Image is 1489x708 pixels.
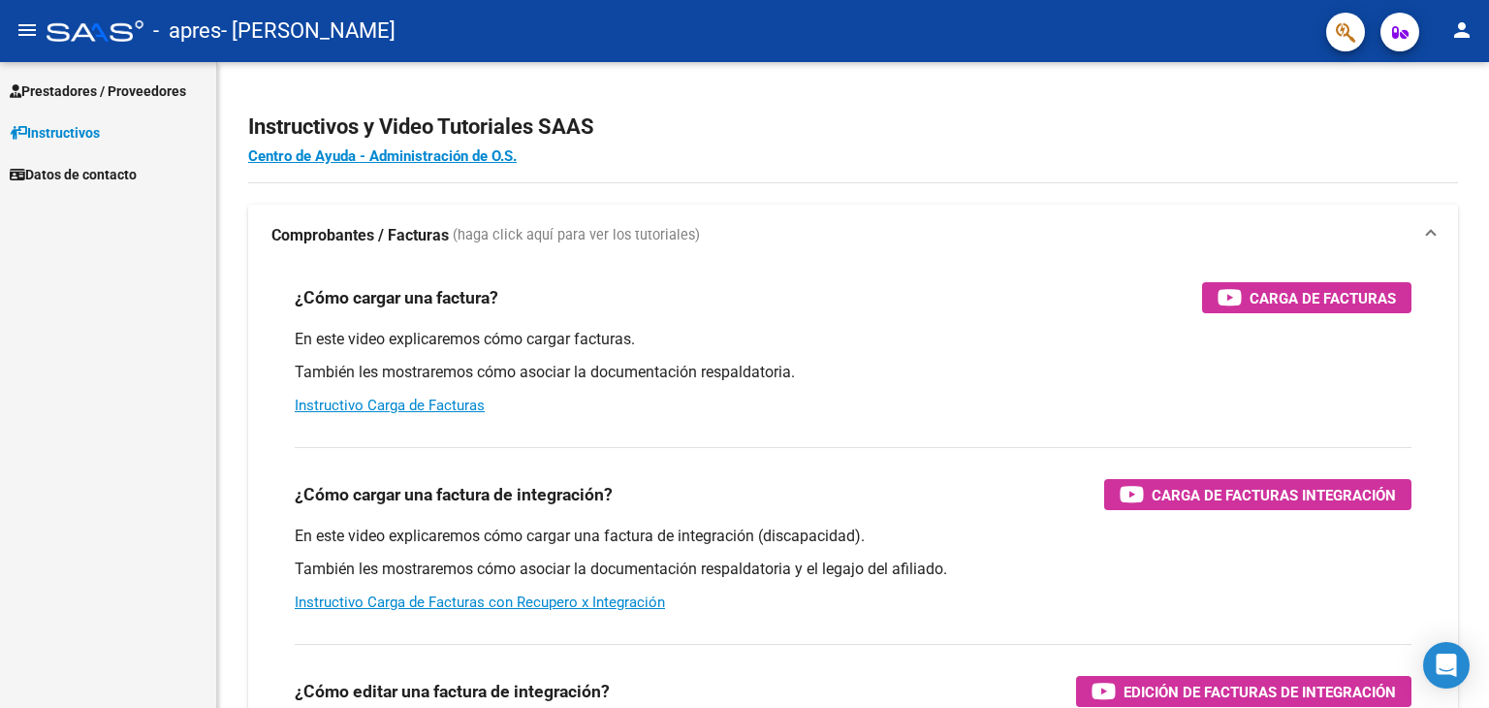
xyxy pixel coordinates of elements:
button: Carga de Facturas [1202,282,1411,313]
button: Edición de Facturas de integración [1076,676,1411,707]
h3: ¿Cómo editar una factura de integración? [295,678,610,705]
span: Prestadores / Proveedores [10,80,186,102]
a: Instructivo Carga de Facturas [295,397,485,414]
span: Datos de contacto [10,164,137,185]
p: También les mostraremos cómo asociar la documentación respaldatoria y el legajo del afiliado. [295,559,1411,580]
span: Edición de Facturas de integración [1124,680,1396,704]
span: Carga de Facturas [1250,286,1396,310]
a: Centro de Ayuda - Administración de O.S. [248,147,517,165]
h2: Instructivos y Video Tutoriales SAAS [248,109,1458,145]
mat-icon: person [1450,18,1473,42]
a: Instructivo Carga de Facturas con Recupero x Integración [295,594,665,611]
button: Carga de Facturas Integración [1104,479,1411,510]
p: También les mostraremos cómo asociar la documentación respaldatoria. [295,362,1411,383]
span: - [PERSON_NAME] [221,10,396,52]
span: Carga de Facturas Integración [1152,483,1396,507]
mat-expansion-panel-header: Comprobantes / Facturas (haga click aquí para ver los tutoriales) [248,205,1458,267]
h3: ¿Cómo cargar una factura de integración? [295,481,613,508]
mat-icon: menu [16,18,39,42]
div: Open Intercom Messenger [1423,642,1470,689]
span: (haga click aquí para ver los tutoriales) [453,225,700,246]
span: - apres [153,10,221,52]
strong: Comprobantes / Facturas [271,225,449,246]
p: En este video explicaremos cómo cargar facturas. [295,329,1411,350]
h3: ¿Cómo cargar una factura? [295,284,498,311]
span: Instructivos [10,122,100,144]
p: En este video explicaremos cómo cargar una factura de integración (discapacidad). [295,526,1411,547]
